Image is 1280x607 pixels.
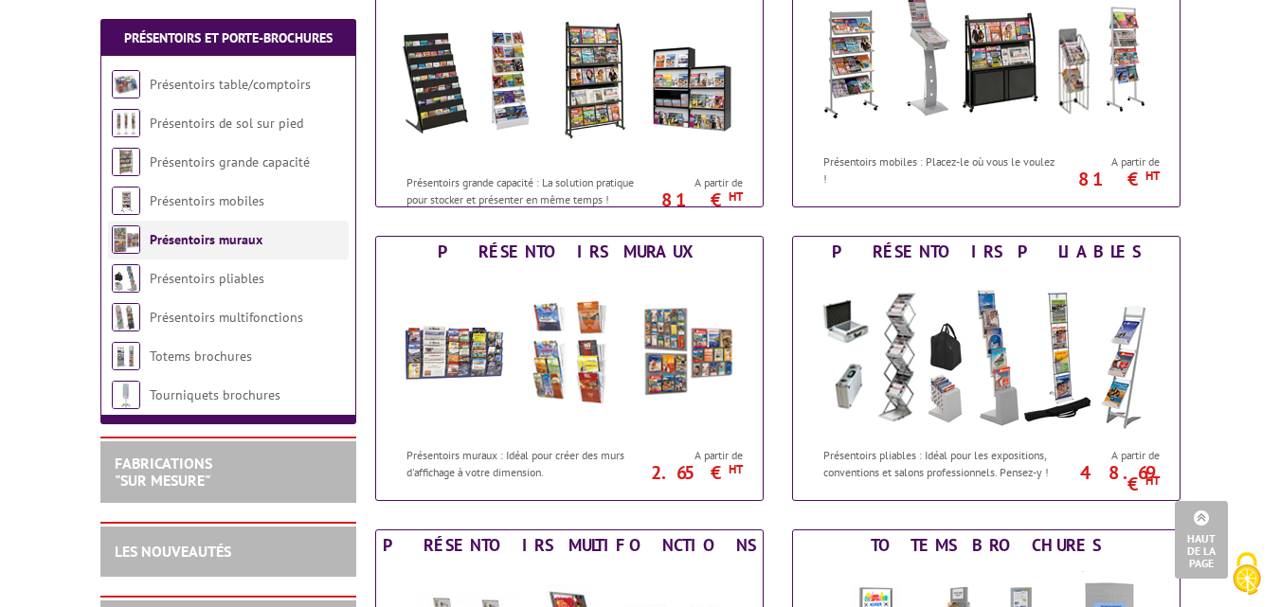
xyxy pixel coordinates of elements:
[1145,473,1160,489] sup: HT
[150,231,262,248] a: Présentoirs muraux
[792,236,1181,501] a: Présentoirs pliables Présentoirs pliables Présentoirs pliables : Idéal pour les expositions, conv...
[637,194,743,205] p: 81 €
[124,29,333,46] a: Présentoirs et Porte-brochures
[112,109,140,137] img: Présentoirs de sol sur pied
[1223,550,1271,598] img: Cookies (fenêtre modale)
[823,153,1058,186] p: Présentoirs mobiles : Placez-le où vous le voulez !
[1175,501,1228,579] a: Haut de la page
[729,188,743,205] sup: HT
[150,270,264,287] a: Présentoirs pliables
[1214,543,1280,607] button: Cookies (fenêtre modale)
[1054,173,1160,185] p: 81 €
[112,303,140,331] img: Présentoirs multifonctions
[381,241,758,262] div: Présentoirs muraux
[112,225,140,254] img: Présentoirs muraux
[637,467,743,478] p: 2.65 €
[112,381,140,409] img: Tourniquets brochures
[115,542,231,561] a: LES NOUVEAUTÉS
[112,187,140,215] img: Présentoirs mobiles
[112,264,140,293] img: Présentoirs pliables
[150,386,280,403] a: Tourniquets brochures
[112,70,140,98] img: Présentoirs table/comptoirs
[1063,154,1160,170] span: A partir de
[798,535,1175,556] div: Totems brochures
[646,175,743,190] span: A partir de
[811,267,1162,437] img: Présentoirs pliables
[1063,448,1160,463] span: A partir de
[823,447,1058,479] p: Présentoirs pliables : Idéal pour les expositions, conventions et salons professionnels. Pensez-y !
[406,447,641,479] p: Présentoirs muraux : Idéal pour créer des murs d'affichage à votre dimension.
[375,236,764,501] a: Présentoirs muraux Présentoirs muraux Présentoirs muraux : Idéal pour créer des murs d'affichage ...
[381,535,758,556] div: Présentoirs multifonctions
[406,174,641,206] p: Présentoirs grande capacité : La solution pratique pour stocker et présenter en même temps !
[1054,467,1160,490] p: 48.69 €
[115,454,212,490] a: FABRICATIONS"Sur Mesure"
[150,115,303,132] a: Présentoirs de sol sur pied
[150,192,264,209] a: Présentoirs mobiles
[1145,168,1160,184] sup: HT
[394,267,745,437] img: Présentoirs muraux
[646,448,743,463] span: A partir de
[150,153,310,170] a: Présentoirs grande capacité
[150,309,303,326] a: Présentoirs multifonctions
[150,76,311,93] a: Présentoirs table/comptoirs
[798,241,1175,262] div: Présentoirs pliables
[150,348,252,365] a: Totems brochures
[112,342,140,370] img: Totems brochures
[729,461,743,477] sup: HT
[112,148,140,176] img: Présentoirs grande capacité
